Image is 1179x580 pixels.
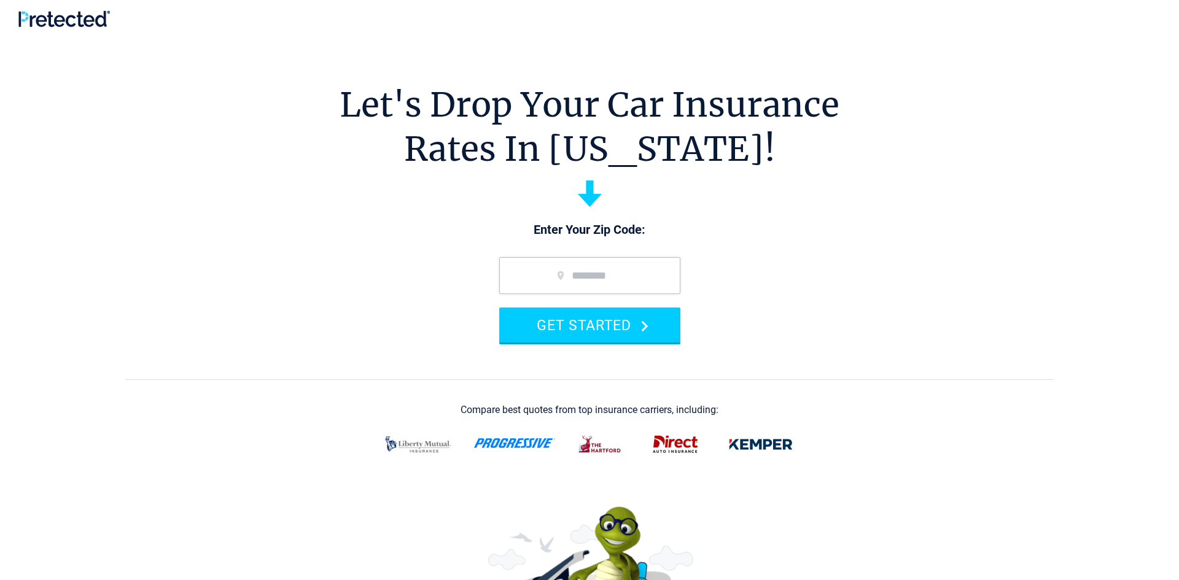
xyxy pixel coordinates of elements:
[499,307,680,342] button: GET STARTED
[461,404,718,416] div: Compare best quotes from top insurance carriers, including:
[645,428,706,460] img: direct
[487,222,693,239] p: Enter Your Zip Code:
[473,438,556,448] img: progressive
[378,428,459,460] img: liberty
[340,83,839,171] h1: Let's Drop Your Car Insurance Rates In [US_STATE]!
[18,10,110,27] img: Pretected Logo
[499,257,680,294] input: zip code
[720,428,801,460] img: kemper
[570,428,631,460] img: thehartford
